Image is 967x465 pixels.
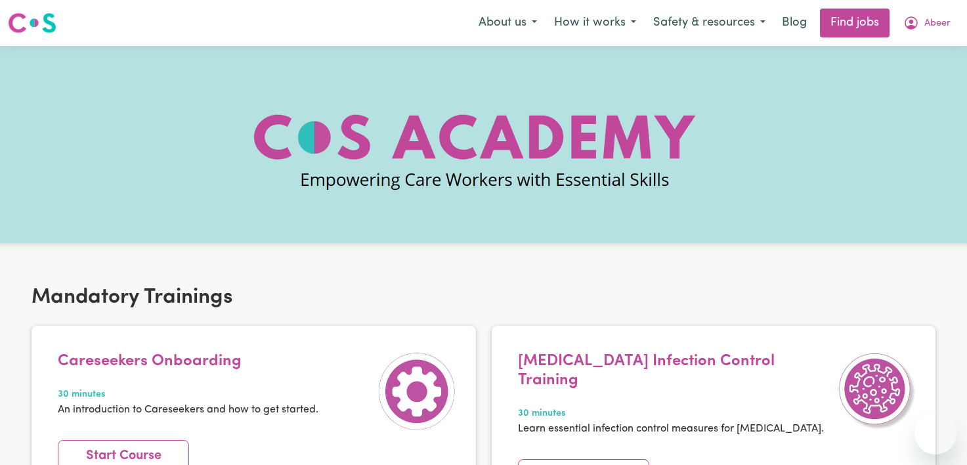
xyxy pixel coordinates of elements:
[58,402,318,418] p: An introduction to Careseekers and how to get started.
[924,16,951,31] span: Abeer
[774,9,815,37] a: Blog
[546,9,645,37] button: How it works
[518,352,831,390] h4: [MEDICAL_DATA] Infection Control Training
[895,9,959,37] button: My Account
[914,412,956,454] iframe: Button to launch messaging window
[8,8,56,38] a: Careseekers logo
[58,387,318,402] span: 30 minutes
[32,285,935,310] h2: Mandatory Trainings
[645,9,774,37] button: Safety & resources
[470,9,546,37] button: About us
[58,352,318,371] h4: Careseekers Onboarding
[518,421,831,437] p: Learn essential infection control measures for [MEDICAL_DATA].
[518,407,831,421] span: 30 minutes
[820,9,890,37] a: Find jobs
[8,11,56,35] img: Careseekers logo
